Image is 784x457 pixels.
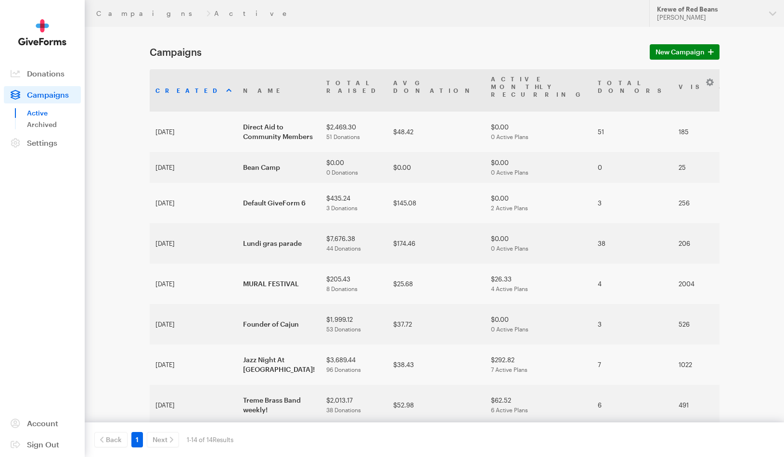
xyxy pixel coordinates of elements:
[187,432,233,447] div: 1-14 of 14
[655,46,705,58] span: New Campaign
[592,183,673,223] td: 3
[326,204,358,211] span: 3 Donations
[387,304,485,344] td: $37.72
[387,264,485,304] td: $25.68
[485,304,592,344] td: $0.00
[237,385,321,425] td: Treme Brass Band weekly!
[657,13,761,22] div: [PERSON_NAME]
[491,366,527,373] span: 7 Active Plans
[27,90,69,99] span: Campaigns
[4,65,81,82] a: Donations
[150,223,237,264] td: [DATE]
[485,183,592,223] td: $0.00
[27,107,81,119] a: Active
[485,385,592,425] td: $62.52
[491,133,528,140] span: 0 Active Plans
[4,436,81,453] a: Sign Out
[326,326,361,332] span: 53 Donations
[592,264,673,304] td: 4
[96,10,203,17] a: Campaigns
[4,86,81,103] a: Campaigns
[150,152,237,183] td: [DATE]
[592,112,673,152] td: 51
[27,119,81,130] a: Archived
[150,264,237,304] td: [DATE]
[485,223,592,264] td: $0.00
[387,152,485,183] td: $0.00
[650,44,720,60] a: New Campaign
[673,385,734,425] td: 491
[592,69,673,112] th: TotalDonors: activate to sort column ascending
[150,112,237,152] td: [DATE]
[657,5,761,13] div: Krewe of Red Beans
[387,223,485,264] td: $174.46
[321,304,387,344] td: $1,999.12
[673,152,734,183] td: 25
[491,406,528,413] span: 6 Active Plans
[321,152,387,183] td: $0.00
[491,204,528,211] span: 2 Active Plans
[237,112,321,152] td: Direct Aid to Community Members
[592,385,673,425] td: 6
[150,69,237,112] th: Created: activate to sort column ascending
[237,344,321,385] td: Jazz Night At [GEOGRAPHIC_DATA]!
[237,69,321,112] th: Name: activate to sort column ascending
[592,152,673,183] td: 0
[150,183,237,223] td: [DATE]
[326,285,358,292] span: 8 Donations
[321,264,387,304] td: $205.43
[326,245,361,252] span: 44 Donations
[321,385,387,425] td: $2,013.17
[485,112,592,152] td: $0.00
[387,112,485,152] td: $48.42
[150,304,237,344] td: [DATE]
[27,419,58,428] span: Account
[485,152,592,183] td: $0.00
[237,223,321,264] td: Lundi gras parade
[4,415,81,432] a: Account
[213,436,233,444] span: Results
[4,134,81,152] a: Settings
[673,223,734,264] td: 206
[237,152,321,183] td: Bean Camp
[592,344,673,385] td: 7
[321,183,387,223] td: $435.24
[673,69,734,112] th: Visits: activate to sort column ascending
[485,264,592,304] td: $26.33
[150,385,237,425] td: [DATE]
[237,264,321,304] td: MURAL FESTIVAL
[27,440,59,449] span: Sign Out
[491,285,528,292] span: 4 Active Plans
[673,264,734,304] td: 2004
[592,223,673,264] td: 38
[673,183,734,223] td: 256
[592,304,673,344] td: 3
[326,169,358,176] span: 0 Donations
[18,19,66,46] img: GiveForms
[387,344,485,385] td: $38.43
[150,46,638,58] h1: Campaigns
[673,112,734,152] td: 185
[27,138,57,147] span: Settings
[485,344,592,385] td: $292.82
[326,406,361,413] span: 38 Donations
[321,223,387,264] td: $7,676.38
[27,69,64,78] span: Donations
[673,344,734,385] td: 1022
[491,326,528,332] span: 0 Active Plans
[150,344,237,385] td: [DATE]
[387,385,485,425] td: $52.98
[321,112,387,152] td: $2,469.30
[237,304,321,344] td: Founder of Cajun
[491,169,528,176] span: 0 Active Plans
[485,69,592,112] th: Active MonthlyRecurring: activate to sort column ascending
[321,69,387,112] th: TotalRaised: activate to sort column ascending
[321,344,387,385] td: $3,689.44
[326,133,360,140] span: 51 Donations
[673,304,734,344] td: 526
[237,183,321,223] td: Default GiveForm 6
[387,183,485,223] td: $145.08
[491,245,528,252] span: 0 Active Plans
[326,366,361,373] span: 96 Donations
[387,69,485,112] th: AvgDonation: activate to sort column ascending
